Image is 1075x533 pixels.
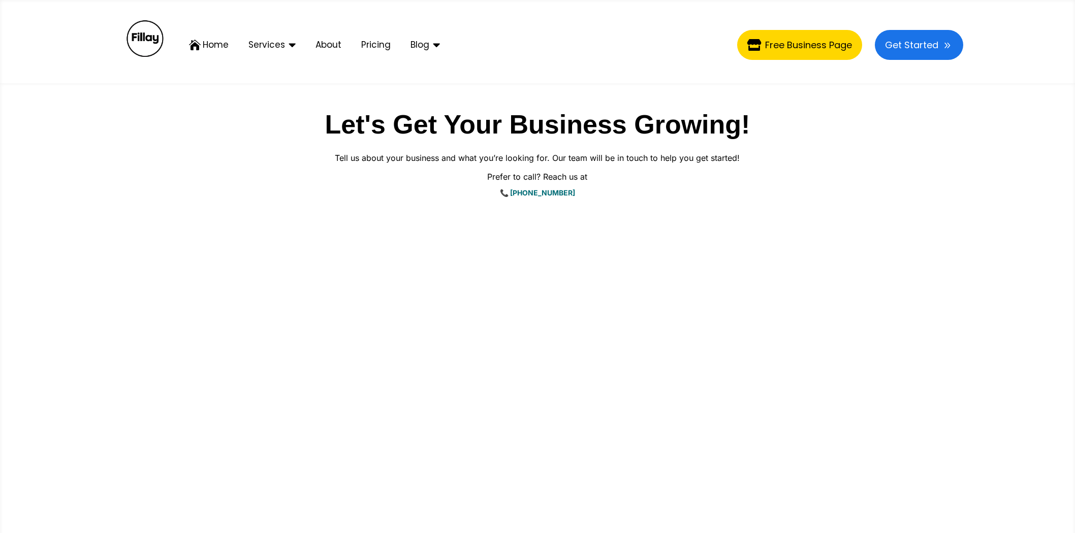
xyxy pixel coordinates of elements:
span:  Icon Font [189,39,203,51]
span: Get Started [885,41,938,50]
span: Free Business Page [765,41,852,50]
a:  Icon FontHome [184,34,234,56]
p: Prefer to call? Reach us at [108,170,968,184]
span: Tell us about your business and what you’re looking for. Our team will be in touch to help you ge... [335,153,740,163]
span: Blog [410,41,429,49]
span: Pricing [361,41,391,49]
span: About [315,41,341,49]
a: Pricing [356,36,396,54]
span:  Icon Font [429,39,440,51]
span: 9 Icon Font [938,39,954,51]
a: 9 Icon FontGet Started [875,30,964,60]
span: Home [203,41,229,49]
a: 📞 [PHONE_NUMBER] [488,185,587,201]
span:  Icon Font [747,39,765,51]
a: About [310,36,346,54]
a:  Icon FontServices [243,34,301,56]
span:  Icon Font [285,39,296,51]
span: Services [248,41,285,49]
a:  Icon FontFree Business Page [737,30,862,60]
h2: Let's Get Your Business Growing! [108,110,968,145]
a:  Icon FontBlog [405,34,445,56]
nav: DiviMenu [184,30,968,60]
